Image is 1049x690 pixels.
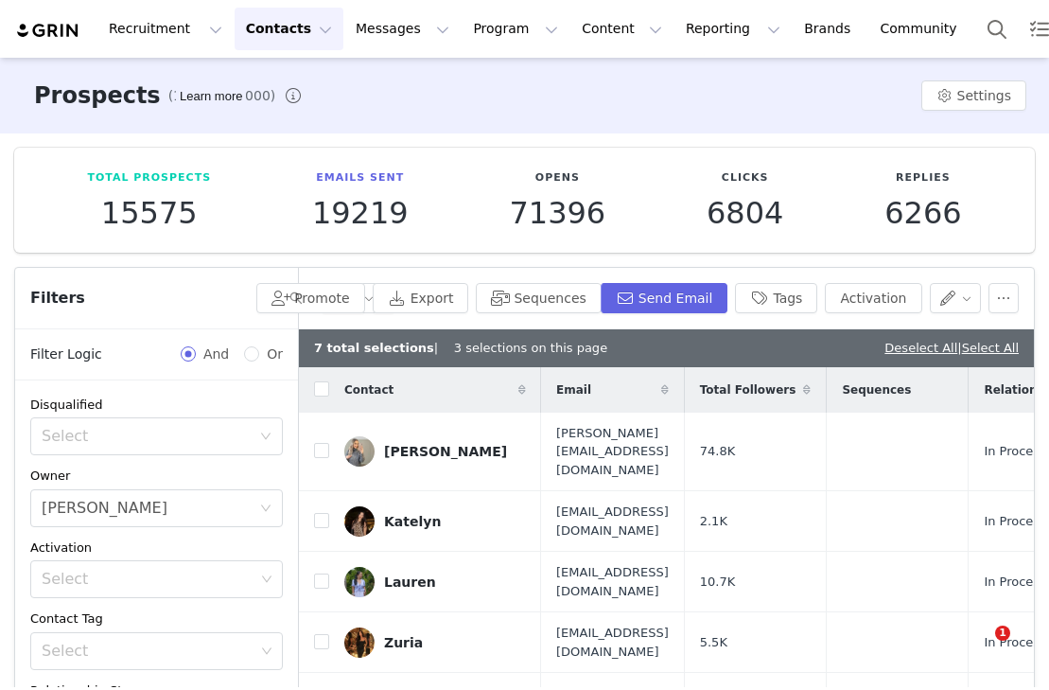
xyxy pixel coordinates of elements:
p: Emails Sent [312,170,409,186]
a: Select All [962,341,1019,355]
a: [PERSON_NAME] [344,436,526,467]
i: icon: search [289,292,303,305]
img: df3797d3-3ca7-4de7-b894-62846bace609--s.jpg [344,436,375,467]
img: cfcc0deb-ea78-4f29-b7c4-284d8ef90bd3.jpg [344,628,375,658]
div: Activation [30,539,283,557]
div: Select [42,570,254,589]
span: Email [556,381,591,398]
a: Deselect All [884,341,957,355]
span: 2.1K [700,512,727,531]
a: Brands [793,8,867,50]
span: (15575/100000) [168,86,276,106]
span: Total Followers [700,381,796,398]
img: d2893a5a-8f5d-4606-a292-0fe4b47a5398--s.jpg [344,567,375,597]
p: 71396 [509,196,605,230]
button: Program [462,8,569,50]
span: [PERSON_NAME][EMAIL_ADDRESS][DOMAIN_NAME] [556,424,669,480]
div: Zuria [384,635,423,650]
span: | [957,341,1019,355]
button: Settings [921,80,1026,111]
img: grin logo [15,22,81,40]
button: Messages [344,8,461,50]
div: Owner [30,467,283,486]
div: [PERSON_NAME] [384,444,507,459]
button: Promote [256,283,365,313]
a: Lauren [344,567,526,597]
button: Contacts [235,8,343,50]
p: Opens [509,170,605,186]
p: Clicks [707,170,783,186]
span: Contact [344,381,393,398]
div: Contact Tag [30,610,283,628]
span: [EMAIL_ADDRESS][DOMAIN_NAME] [556,503,669,540]
button: Reporting [674,8,792,50]
a: Community [869,8,977,50]
div: Ava Ben-David [42,490,167,526]
button: Tags [735,283,817,313]
i: icon: down [260,431,271,444]
button: Sequences [476,283,601,313]
span: 10.7K [700,573,735,592]
i: icon: down [261,646,272,659]
span: Or [259,345,283,364]
i: icon: down [261,574,272,587]
div: | 3 selections on this page [314,339,607,358]
div: Tooltip anchor [176,87,246,106]
span: 5.5K [700,633,727,652]
p: 6266 [884,196,961,230]
span: Sequences [842,381,911,398]
button: Send Email [601,283,728,313]
span: Filter Logic [30,345,102,364]
p: 15575 [87,196,211,230]
div: Katelyn [384,514,441,529]
p: Total Prospects [87,170,211,186]
span: 1 [995,626,1010,641]
span: [EMAIL_ADDRESS][DOMAIN_NAME] [556,563,669,600]
div: Select [42,427,251,446]
button: Search [976,8,1018,50]
div: Disqualified [30,396,283,415]
h3: Prospects [34,79,161,113]
b: 7 total selections [314,341,434,355]
img: 8cfcd688-9c3a-4d4d-9884-c14d3be556bf--s.jpg [344,506,375,537]
p: Replies [884,170,961,186]
p: 19219 [312,196,409,230]
span: Filters [30,287,85,310]
button: Recruitment [97,8,234,50]
p: 6804 [707,196,783,230]
div: Lauren [384,575,436,590]
span: 74.8K [700,442,735,461]
button: Export [373,283,469,313]
span: [EMAIL_ADDRESS][DOMAIN_NAME] [556,624,669,661]
div: Select [42,642,254,661]
iframe: Intercom live chat [956,626,1002,671]
span: And [196,345,236,364]
button: Activation [825,283,921,313]
a: Zuria [344,628,526,658]
a: Katelyn [344,506,526,537]
button: Content [570,8,673,50]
